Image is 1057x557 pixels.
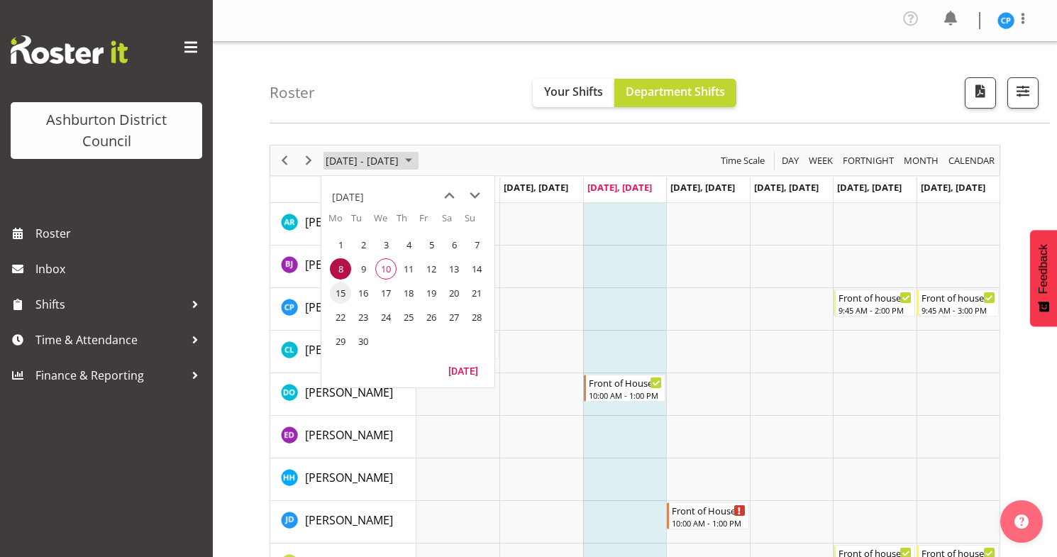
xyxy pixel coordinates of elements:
[270,246,416,288] td: Barbara Jaine resource
[922,290,995,304] div: Front of house - Weekend
[841,152,897,170] button: Fortnight
[466,234,487,255] span: Sunday, September 7, 2025
[270,288,416,331] td: Charin Phumcharoen resource
[351,211,374,233] th: Tu
[305,469,393,486] a: [PERSON_NAME]
[270,458,416,501] td: Hannah Herbert-Olsen resource
[305,384,393,401] a: [PERSON_NAME]
[324,152,400,170] span: [DATE] - [DATE]
[719,152,768,170] button: Time Scale
[270,331,416,373] td: Connor Lysaght resource
[670,181,735,194] span: [DATE], [DATE]
[305,256,393,273] a: [PERSON_NAME]
[35,365,184,386] span: Finance & Reporting
[584,375,665,402] div: Denise O'Halloran"s event - Front of House - Weekday Begin From Wednesday, September 10, 2025 at ...
[902,152,940,170] span: Month
[305,299,393,316] a: [PERSON_NAME]
[1014,514,1029,529] img: help-xxl-2.png
[672,517,745,529] div: 10:00 AM - 1:00 PM
[672,503,745,517] div: Front of House - Weekday
[305,299,393,315] span: [PERSON_NAME]
[544,84,603,99] span: Your Shifts
[305,470,393,485] span: [PERSON_NAME]
[837,181,902,194] span: [DATE], [DATE]
[305,385,393,400] span: [PERSON_NAME]
[442,211,465,233] th: Sa
[443,307,465,328] span: Saturday, September 27, 2025
[305,512,393,528] span: [PERSON_NAME]
[305,257,393,272] span: [PERSON_NAME]
[35,294,184,315] span: Shifts
[922,304,995,316] div: 9:45 AM - 3:00 PM
[443,234,465,255] span: Saturday, September 6, 2025
[305,214,393,231] a: [PERSON_NAME]
[421,234,442,255] span: Friday, September 5, 2025
[780,152,802,170] button: Timeline Day
[305,342,484,358] span: [PERSON_NAME] [PERSON_NAME]
[917,289,998,316] div: Charin Phumcharoen"s event - Front of house - Weekend Begin From Sunday, September 14, 2025 at 9:...
[504,181,568,194] span: [DATE], [DATE]
[466,307,487,328] span: Sunday, September 28, 2025
[305,427,393,443] span: [PERSON_NAME]
[439,360,487,380] button: Today
[330,234,351,255] span: Monday, September 1, 2025
[398,258,419,280] span: Thursday, September 11, 2025
[398,234,419,255] span: Thursday, September 4, 2025
[902,152,941,170] button: Timeline Month
[270,416,416,458] td: Esther Deans resource
[353,234,374,255] span: Tuesday, September 2, 2025
[421,258,442,280] span: Friday, September 12, 2025
[398,307,419,328] span: Thursday, September 25, 2025
[421,282,442,304] span: Friday, September 19, 2025
[270,203,416,246] td: Andrew Rankin resource
[398,282,419,304] span: Thursday, September 18, 2025
[375,234,397,255] span: Wednesday, September 3, 2025
[328,211,351,233] th: Mo
[330,282,351,304] span: Monday, September 15, 2025
[353,282,374,304] span: Tuesday, September 16, 2025
[589,390,662,401] div: 10:00 AM - 1:00 PM
[272,145,297,175] div: Previous
[465,211,487,233] th: Su
[719,152,766,170] span: Time Scale
[332,183,364,211] div: title
[533,79,614,107] button: Your Shifts
[35,223,206,244] span: Roster
[965,77,996,109] button: Download a PDF of the roster according to the set date range.
[270,373,416,416] td: Denise O'Halloran resource
[921,181,985,194] span: [DATE], [DATE]
[375,282,397,304] span: Wednesday, September 17, 2025
[589,375,662,390] div: Front of House - Weekday
[305,512,393,529] a: [PERSON_NAME]
[375,258,397,280] span: Wednesday, September 10, 2025
[275,152,294,170] button: Previous
[35,329,184,351] span: Time & Attendance
[297,145,321,175] div: Next
[1037,244,1050,294] span: Feedback
[462,183,487,209] button: next month
[11,35,128,64] img: Rosterit website logo
[667,502,748,529] div: Jackie Driver"s event - Front of House - Weekday Begin From Thursday, September 11, 2025 at 10:00...
[299,152,319,170] button: Next
[466,258,487,280] span: Sunday, September 14, 2025
[947,152,996,170] span: calendar
[839,290,912,304] div: Front of house - Weekend
[353,331,374,352] span: Tuesday, September 30, 2025
[35,258,206,280] span: Inbox
[626,84,725,99] span: Department Shifts
[997,12,1014,29] img: charin-phumcharoen11025.jpg
[466,282,487,304] span: Sunday, September 21, 2025
[946,152,997,170] button: Month
[305,214,393,230] span: [PERSON_NAME]
[839,304,912,316] div: 9:45 AM - 2:00 PM
[330,331,351,352] span: Monday, September 29, 2025
[807,152,836,170] button: Timeline Week
[1007,77,1039,109] button: Filter Shifts
[419,211,442,233] th: Fr
[374,211,397,233] th: We
[305,426,393,443] a: [PERSON_NAME]
[436,183,462,209] button: previous month
[587,181,652,194] span: [DATE], [DATE]
[375,307,397,328] span: Wednesday, September 24, 2025
[754,181,819,194] span: [DATE], [DATE]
